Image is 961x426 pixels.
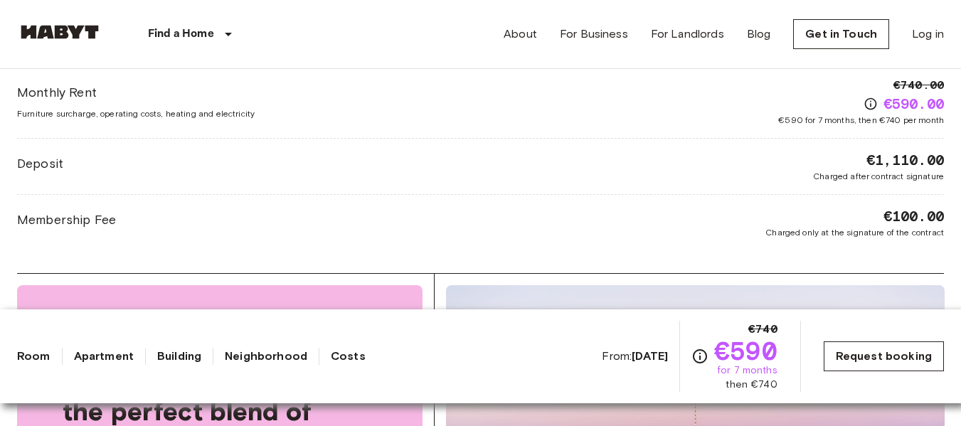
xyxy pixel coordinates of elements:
[560,26,628,43] a: For Business
[864,97,878,111] svg: Check cost overview for full price breakdown. Please note that discounts apply to new joiners onl...
[813,170,944,183] span: Charged after contract signature
[602,348,668,364] span: From:
[17,25,102,39] img: Habyt
[866,150,944,170] span: €1,110.00
[883,206,944,226] span: €100.00
[765,226,944,239] span: Charged only at the signature of the contract
[691,348,708,365] svg: Check cost overview for full price breakdown. Please note that discounts apply to new joiners onl...
[17,154,63,173] span: Deposit
[148,26,214,43] p: Find a Home
[17,211,116,229] span: Membership Fee
[17,83,255,102] span: Monthly Rent
[893,77,944,94] span: €740.00
[632,349,668,363] b: [DATE]
[778,114,944,127] span: €590 for 7 months, then €740 per month
[651,26,724,43] a: For Landlords
[883,94,944,114] span: €590.00
[17,348,51,365] a: Room
[225,348,307,365] a: Neighborhood
[17,107,255,120] span: Furniture surcharge, operating costs, heating and electricity
[726,378,777,392] span: then €740
[912,26,944,43] a: Log in
[747,26,771,43] a: Blog
[714,338,777,363] span: €590
[504,26,537,43] a: About
[74,348,134,365] a: Apartment
[748,321,777,338] span: €740
[717,363,777,378] span: for 7 months
[824,341,944,371] a: Request booking
[331,348,366,365] a: Costs
[157,348,201,365] a: Building
[793,19,889,49] a: Get in Touch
